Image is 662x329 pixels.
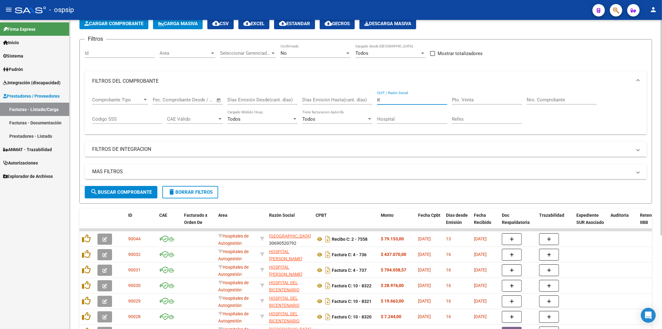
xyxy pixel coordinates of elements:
[418,213,440,218] span: Fecha Cpbt
[324,265,332,275] i: Descargar documento
[320,18,355,29] button: Gecros
[157,209,182,236] datatable-header-cell: CAE
[416,209,444,236] datatable-header-cell: Fecha Cpbt
[158,21,198,26] span: Carga Masiva
[325,21,350,26] span: Gecros
[446,314,451,319] span: 16
[218,296,249,308] span: Hospitales de Autogestión
[153,97,178,103] input: Fecha inicio
[381,314,401,319] strong: $ 7.244,00
[85,71,647,91] mat-expansion-panel-header: FILTROS DEL COMPROBANTE
[3,26,35,33] span: Firma Express
[92,78,632,85] mat-panel-title: FILTROS DEL COMPROBANTE
[537,209,574,236] datatable-header-cell: Trazabilidad
[218,265,249,277] span: Hospitales de Autogestión
[218,311,249,323] span: Hospitales de Autogestión
[324,250,332,260] i: Descargar documento
[438,50,483,57] span: Mostrar totalizadores
[168,188,175,196] mat-icon: delete
[378,209,416,236] datatable-header-cell: Monto
[218,249,249,261] span: Hospitales de Autogestión
[92,97,142,103] span: Comprobante Tipo
[85,142,647,157] mat-expansion-panel-header: FILTROS DE INTEGRACION
[446,267,451,272] span: 16
[79,18,148,29] button: Cargar Comprobante
[218,234,249,246] span: Hospitales de Autogestión
[446,283,451,288] span: 16
[3,66,23,73] span: Padrón
[279,21,310,26] span: Estandar
[446,252,451,257] span: 16
[381,213,394,218] span: Monto
[128,283,141,288] span: 90030
[85,186,157,198] button: Buscar Comprobante
[218,213,227,218] span: Area
[269,234,311,239] span: [GEOGRAPHIC_DATA]
[332,252,367,257] strong: Factura C: 4 - 736
[3,93,60,100] span: Prestadores / Proveedores
[332,299,372,304] strong: Factura C: 10 - 8321
[332,283,372,288] strong: Factura C: 10 - 8322
[212,21,229,26] span: CSV
[355,50,368,56] span: Todos
[332,268,367,273] strong: Factura C: 4 - 737
[92,146,632,153] mat-panel-title: FILTROS DE INTEGRACION
[324,281,332,291] i: Descargar documento
[608,209,637,236] datatable-header-cell: Auditoria
[85,164,647,179] mat-expansion-panel-header: MAS FILTROS
[381,267,406,272] strong: $ 794.058,57
[128,252,141,257] span: 90032
[381,283,404,288] strong: $ 28.976,00
[381,252,406,257] strong: $ 437.070,00
[640,213,660,225] span: Retencion IIBB
[3,79,61,86] span: Integración (discapacidad)
[168,189,213,195] span: Borrar Filtros
[474,267,487,272] span: [DATE]
[269,248,311,261] div: 30674786286
[269,249,302,261] span: HOSPITAL [PERSON_NAME]
[313,209,378,236] datatable-header-cell: CPBT
[650,6,657,13] mat-icon: person
[269,280,302,299] span: HOSPITAL DEL BICENTENARIO [PERSON_NAME]
[324,296,332,306] i: Descargar documento
[281,50,287,56] span: No
[128,314,141,319] span: 90028
[446,236,451,241] span: 13
[446,299,451,304] span: 16
[3,39,19,46] span: Inicio
[269,295,311,308] div: 30716862840
[332,314,372,319] strong: Factura C: 10 - 8320
[128,213,132,218] span: ID
[153,18,203,29] button: Carga Masiva
[474,314,487,319] span: [DATE]
[418,267,431,272] span: [DATE]
[444,209,471,236] datatable-header-cell: Días desde Emisión
[418,252,431,257] span: [DATE]
[5,6,12,13] mat-icon: menu
[269,265,302,277] span: HOSPITAL [PERSON_NAME]
[324,234,332,244] i: Descargar documento
[574,209,608,236] datatable-header-cell: Expediente SUR Asociado
[418,299,431,304] span: [DATE]
[279,20,286,27] mat-icon: cloud_download
[269,264,311,277] div: 30674786286
[474,236,487,241] span: [DATE]
[269,213,295,218] span: Razón Social
[215,97,223,104] button: Open calendar
[641,308,656,323] div: Open Intercom Messenger
[418,314,431,319] span: [DATE]
[184,213,207,225] span: Facturado x Orden De
[128,299,141,304] span: 90029
[92,168,632,175] mat-panel-title: MAS FILTROS
[474,213,491,225] span: Fecha Recibido
[159,213,167,218] span: CAE
[212,20,220,27] mat-icon: cloud_download
[167,116,217,122] span: CAE Válido
[332,237,367,242] strong: Recibo C: 2 - 7558
[3,146,52,153] span: ANMAT - Trazabilidad
[269,310,311,323] div: 30716862840
[220,50,270,56] span: Seleccionar Gerenciador
[90,189,152,195] span: Buscar Comprobante
[381,236,404,241] strong: $ 79.153,00
[418,283,431,288] span: [DATE]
